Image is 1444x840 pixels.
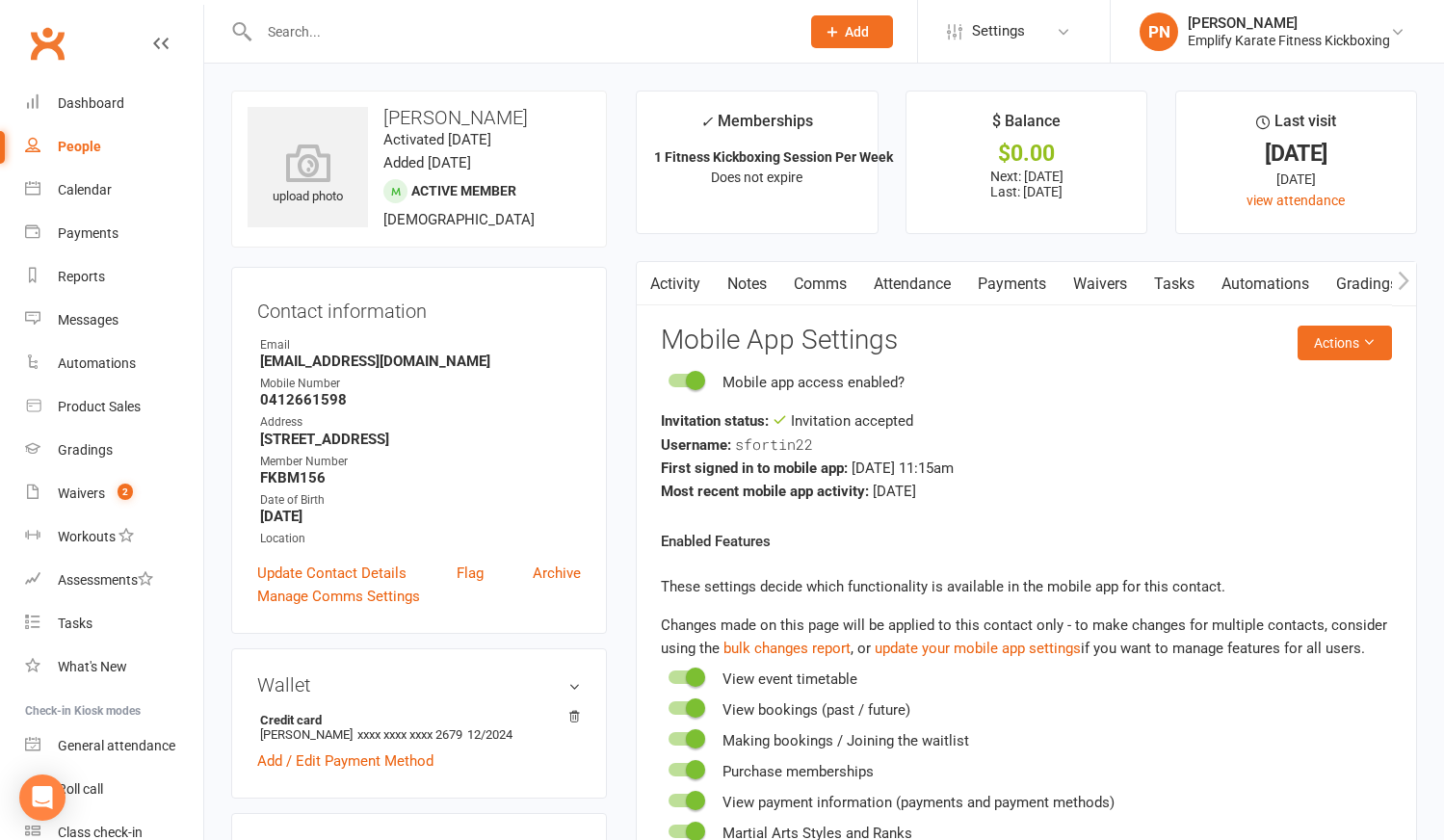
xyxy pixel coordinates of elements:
div: [DATE] [1194,144,1399,164]
strong: 1 Fitness Kickboxing Session Per Week [654,149,893,165]
div: upload photo [248,144,368,207]
div: Address [260,413,581,432]
div: $0.00 [924,144,1129,164]
li: [PERSON_NAME] [257,710,581,745]
span: Making bookings / Joining the waitlist [722,732,969,749]
div: Emplify Karate Fitness Kickboxing [1188,32,1390,49]
h3: Contact information [257,293,581,322]
p: These settings decide which functionality is available in the mobile app for this contact. [661,575,1392,598]
a: Waivers [1060,262,1141,306]
a: view attendance [1247,193,1345,208]
a: Waivers 2 [25,472,203,515]
div: Mobile app access enabled? [722,371,905,394]
div: Changes made on this page will be applied to this contact only - to make changes for multiple con... [661,614,1392,660]
a: Automations [25,342,203,385]
div: Automations [58,355,136,371]
a: Archive [533,562,581,585]
a: Tasks [1141,262,1208,306]
a: Workouts [25,515,203,559]
a: Roll call [25,768,203,811]
span: View payment information (payments and payment methods) [722,794,1115,811]
a: Payments [25,212,203,255]
strong: [EMAIL_ADDRESS][DOMAIN_NAME] [260,353,581,370]
span: View bookings (past / future) [722,701,910,719]
strong: [STREET_ADDRESS] [260,431,581,448]
a: Update Contact Details [257,562,407,585]
div: [DATE] [1194,169,1399,190]
button: Actions [1298,326,1392,360]
a: Dashboard [25,82,203,125]
div: Date of Birth [260,491,581,510]
h3: Wallet [257,674,581,696]
a: Add / Edit Payment Method [257,749,433,773]
time: Activated [DATE] [383,131,491,148]
span: sfortin22 [735,434,813,454]
strong: Most recent mobile app activity: [661,483,869,500]
a: Flag [457,562,484,585]
strong: Username: [661,436,731,454]
div: Tasks [58,616,92,631]
a: Attendance [860,262,964,306]
a: Comms [780,262,860,306]
div: [PERSON_NAME] [1188,14,1390,32]
p: Next: [DATE] Last: [DATE] [924,169,1129,199]
a: Gradings [25,429,203,472]
div: Invitation accepted [661,409,1392,433]
span: 12/2024 [467,727,512,742]
a: Activity [637,262,714,306]
span: Add [845,24,869,39]
strong: FKBM156 [260,469,581,486]
a: Clubworx [23,19,71,67]
input: Search... [253,18,786,45]
a: update your mobile app settings [875,640,1081,657]
a: People [25,125,203,169]
a: What's New [25,645,203,689]
label: Enabled Features [661,530,771,553]
a: Manage Comms Settings [257,585,420,608]
div: [DATE] 11:15am [661,457,1392,480]
a: Product Sales [25,385,203,429]
strong: [DATE] [260,508,581,525]
a: General attendance kiosk mode [25,724,203,768]
strong: 0412661598 [260,391,581,408]
div: Member Number [260,453,581,471]
h3: Mobile App Settings [661,326,1392,355]
a: Reports [25,255,203,299]
div: Calendar [58,182,112,197]
a: Automations [1208,262,1323,306]
a: Assessments [25,559,203,602]
div: Dashboard [58,95,124,111]
div: Roll call [58,781,103,797]
strong: Invitation status: [661,412,769,430]
div: Mobile Number [260,375,581,393]
div: Last visit [1256,109,1336,144]
div: General attendance [58,738,175,753]
div: Messages [58,312,118,328]
strong: First signed in to mobile app: [661,459,848,477]
time: Added [DATE] [383,154,471,171]
span: Settings [972,10,1025,53]
div: Open Intercom Messenger [19,774,66,821]
span: xxxx xxxx xxxx 2679 [357,727,462,742]
div: Email [260,336,581,354]
span: Active member [411,183,516,198]
span: Purchase memberships [722,763,874,780]
a: Messages [25,299,203,342]
div: Gradings [58,442,113,458]
div: Memberships [700,109,813,144]
div: People [58,139,101,154]
div: Product Sales [58,399,141,414]
span: Does not expire [711,170,802,185]
div: $ Balance [992,109,1061,144]
div: Class check-in [58,825,143,840]
div: PN [1140,13,1178,51]
span: , or [723,640,875,657]
div: Payments [58,225,118,241]
a: Tasks [25,602,203,645]
strong: Credit card [260,713,571,727]
i: ✓ [700,113,713,131]
div: Reports [58,269,105,284]
div: What's New [58,659,127,674]
button: Add [811,15,893,48]
span: [DATE] [873,483,916,500]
